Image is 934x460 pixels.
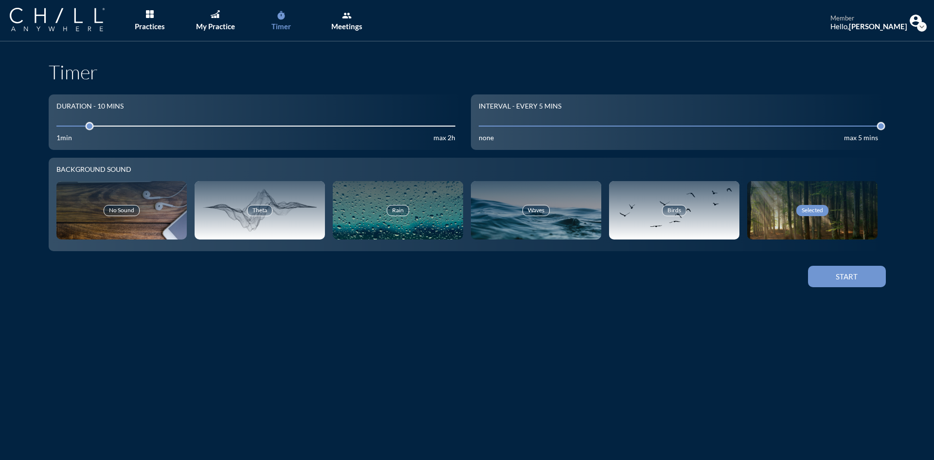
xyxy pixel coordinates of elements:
h1: Timer [49,60,886,84]
div: Birds [662,205,686,216]
div: Theta [247,205,272,216]
img: Profile icon [910,15,922,27]
i: expand_more [917,22,927,32]
div: My Practice [196,22,235,31]
div: No Sound [104,205,140,216]
div: Background sound [56,166,878,174]
div: Selected [796,205,828,216]
i: timer [276,11,286,20]
img: Graph [211,10,219,18]
div: Start [825,272,869,281]
div: Hello, [830,22,907,31]
img: Company Logo [10,8,105,31]
button: Start [808,266,886,287]
div: max 5 mins [844,134,878,142]
div: Timer [271,22,291,31]
div: Practices [135,22,165,31]
div: member [830,15,907,22]
i: group [342,11,352,20]
div: Rain [387,205,409,216]
div: 1min [56,134,72,142]
div: none [479,134,494,142]
div: Duration - 10 mins [56,102,124,110]
div: Meetings [331,22,362,31]
div: max 2h [433,134,455,142]
a: Company Logo [10,8,124,33]
strong: [PERSON_NAME] [849,22,907,31]
div: Waves [522,205,550,216]
img: List [146,10,154,18]
div: Interval - Every 5 mins [479,102,561,110]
